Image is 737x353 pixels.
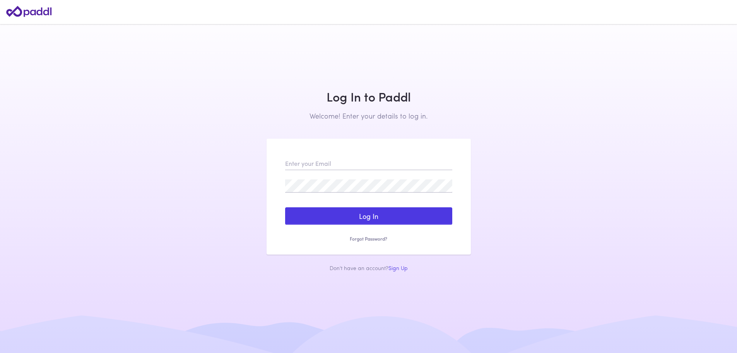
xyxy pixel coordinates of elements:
[388,264,408,272] a: Sign Up
[267,264,471,272] div: Don't have an account?
[267,89,471,104] h1: Log In to Paddl
[267,112,471,120] h2: Welcome! Enter your details to log in.
[285,207,452,225] button: Log In
[285,236,452,242] a: Forgot Password?
[285,157,452,170] input: Enter your Email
